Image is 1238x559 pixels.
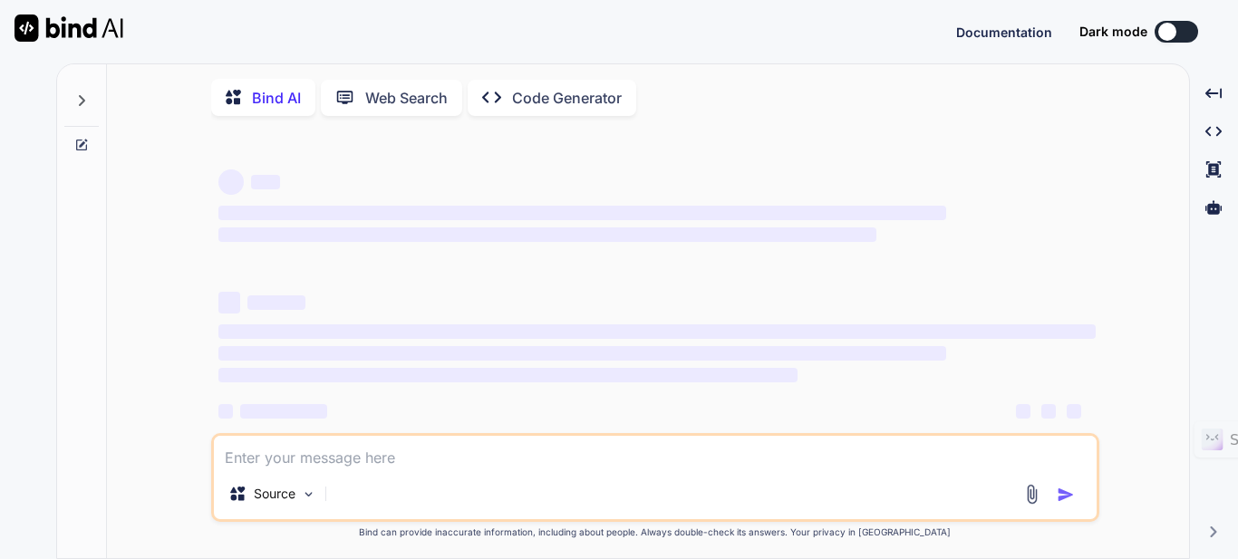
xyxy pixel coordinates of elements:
[218,169,244,195] span: ‌
[15,14,123,42] img: Bind AI
[218,206,946,220] span: ‌
[1041,404,1056,419] span: ‌
[218,346,946,361] span: ‌
[218,227,876,242] span: ‌
[218,292,240,313] span: ‌
[365,87,448,109] p: Web Search
[211,525,1099,539] p: Bind can provide inaccurate information, including about people. Always double-check its answers....
[1067,404,1081,419] span: ‌
[301,487,316,502] img: Pick Models
[1079,23,1147,41] span: Dark mode
[240,404,327,419] span: ‌
[956,24,1052,40] span: Documentation
[1016,404,1030,419] span: ‌
[512,87,622,109] p: Code Generator
[956,23,1052,42] button: Documentation
[218,368,798,382] span: ‌
[1057,486,1075,504] img: icon
[218,404,233,419] span: ‌
[251,175,280,189] span: ‌
[252,87,301,109] p: Bind AI
[247,295,305,310] span: ‌
[254,485,295,503] p: Source
[1021,484,1042,505] img: attachment
[218,324,1096,339] span: ‌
